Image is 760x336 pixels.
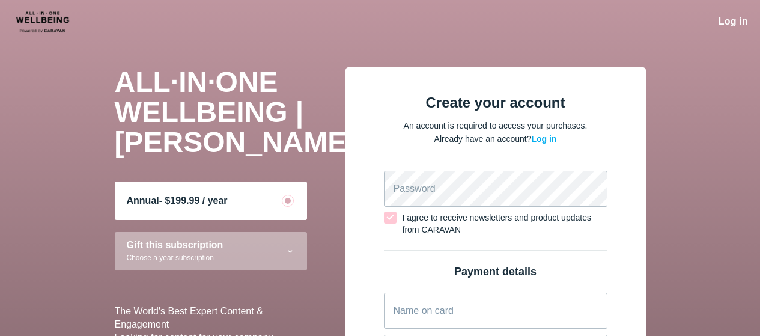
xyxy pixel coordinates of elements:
span: Already have an account? [434,134,557,144]
div: Choose a year subscription [127,252,223,263]
span: Log in [719,16,748,26]
span: ALL·IN·ONE WELLBEING | [PERSON_NAME] [115,66,357,158]
div: I agree to receive newsletters and product updates from CARAVAN [403,212,607,236]
div: Create your account [384,96,607,109]
img: CARAVAN [12,9,99,34]
div: Payment details [384,265,607,278]
p: An account is required to access your purchases. [384,119,607,132]
span: - $199.99 / year [159,195,228,206]
div: Gift this subscriptionChoose a year subscription [115,232,307,270]
a: Log in [531,134,556,144]
div: Annual- $199.99 / year [115,182,307,220]
span: Annual [127,195,159,206]
div: Gift this subscription [127,240,223,251]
